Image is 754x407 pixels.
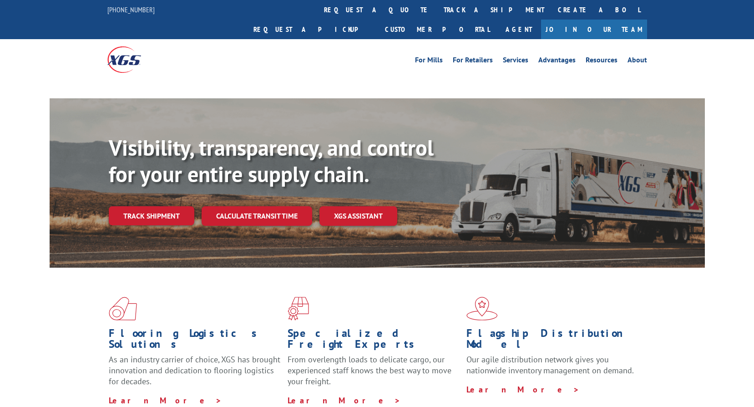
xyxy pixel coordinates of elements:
h1: Specialized Freight Experts [288,328,460,354]
a: About [627,56,647,66]
a: Join Our Team [541,20,647,39]
a: Request a pickup [247,20,378,39]
a: For Mills [415,56,443,66]
a: Resources [586,56,617,66]
a: Advantages [538,56,576,66]
a: For Retailers [453,56,493,66]
p: From overlength loads to delicate cargo, our experienced staff knows the best way to move your fr... [288,354,460,395]
h1: Flagship Distribution Model [466,328,638,354]
a: Track shipment [109,206,194,225]
span: Our agile distribution network gives you nationwide inventory management on demand. [466,354,634,376]
a: XGS ASSISTANT [319,206,397,226]
a: Customer Portal [378,20,496,39]
a: Learn More > [288,395,401,406]
a: [PHONE_NUMBER] [107,5,155,14]
img: xgs-icon-focused-on-flooring-red [288,297,309,321]
h1: Flooring Logistics Solutions [109,328,281,354]
span: As an industry carrier of choice, XGS has brought innovation and dedication to flooring logistics... [109,354,280,387]
a: Calculate transit time [202,206,312,226]
a: Learn More > [466,384,580,395]
b: Visibility, transparency, and control for your entire supply chain. [109,133,434,188]
a: Agent [496,20,541,39]
a: Learn More > [109,395,222,406]
a: Services [503,56,528,66]
img: xgs-icon-flagship-distribution-model-red [466,297,498,321]
img: xgs-icon-total-supply-chain-intelligence-red [109,297,137,321]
